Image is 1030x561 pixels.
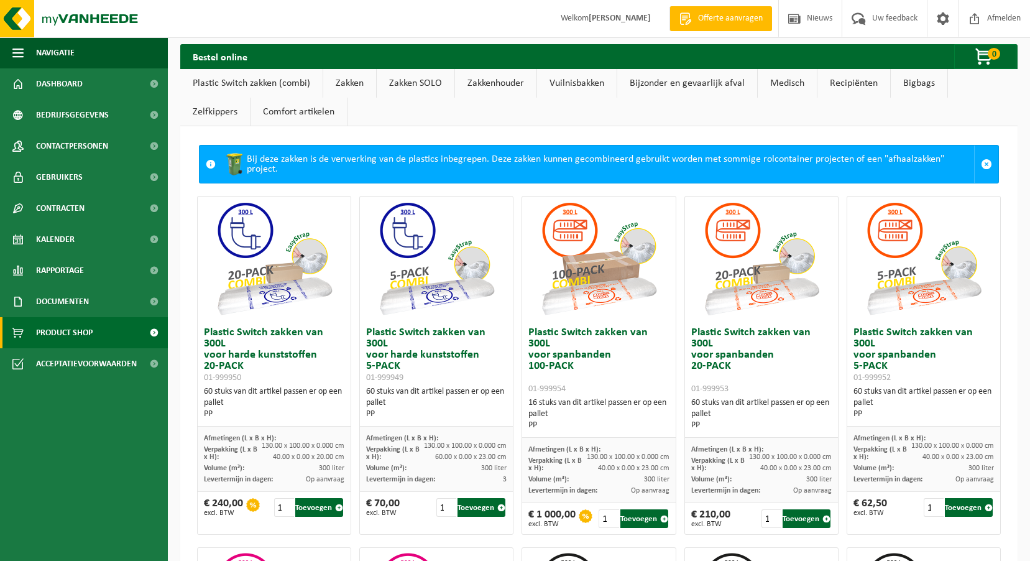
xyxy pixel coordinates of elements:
[366,465,407,472] span: Volume (m³):
[853,498,887,517] div: € 62,50
[458,498,505,517] button: Toevoegen
[180,98,250,126] a: Zelfkippers
[691,384,729,394] span: 01-999953
[945,498,993,517] button: Toevoegen
[853,386,994,420] div: 60 stuks van dit artikel passen er op een pallet
[536,197,661,321] img: 01-999954
[853,435,926,442] span: Afmetingen (L x B x H):
[36,162,83,193] span: Gebruikers
[968,465,994,472] span: 300 liter
[631,487,669,494] span: Op aanvraag
[36,131,108,162] span: Contactpersonen
[853,446,907,461] span: Verpakking (L x B x H):
[528,397,669,431] div: 16 stuks van dit artikel passen er op een pallet
[273,453,344,461] span: 40.00 x 0.00 x 20.00 cm
[366,327,507,383] h3: Plastic Switch zakken van 300L voor harde kunststoffen 5-PACK
[922,453,994,461] span: 40.00 x 0.00 x 23.00 cm
[587,453,669,461] span: 130.00 x 100.00 x 0.000 cm
[669,6,772,31] a: Offerte aanvragen
[528,457,582,472] span: Verpakking (L x B x H):
[955,476,994,483] span: Op aanvraag
[36,348,137,379] span: Acceptatievoorwaarden
[204,465,244,472] span: Volume (m³):
[691,487,760,494] span: Levertermijn in dagen:
[528,384,566,394] span: 01-999954
[366,476,435,483] span: Levertermijn in dagen:
[435,453,507,461] span: 60.00 x 0.00 x 23.00 cm
[528,327,669,394] h3: Plastic Switch zakken van 300L voor spanbanden 100-PACK
[204,386,344,420] div: 60 stuks van dit artikel passen er op een pallet
[424,442,507,450] span: 130.00 x 100.00 x 0.000 cm
[853,476,922,483] span: Levertermijn in dagen:
[806,476,832,483] span: 300 liter
[761,509,781,528] input: 1
[36,224,75,255] span: Kalender
[691,327,832,394] h3: Plastic Switch zakken van 300L voor spanbanden 20-PACK
[366,509,400,517] span: excl. BTW
[204,373,241,382] span: 01-999950
[924,498,944,517] input: 1
[691,521,730,528] span: excl. BTW
[691,457,745,472] span: Verpakking (L x B x H):
[306,476,344,483] span: Op aanvraag
[862,197,986,321] img: 01-999952
[853,509,887,517] span: excl. BTW
[620,509,668,528] button: Toevoegen
[644,476,669,483] span: 300 liter
[695,12,766,25] span: Offerte aanvragen
[222,146,974,183] div: Bij deze zakken is de verwerking van de plastics inbegrepen. Deze zakken kunnen gecombineerd gebr...
[455,69,536,98] a: Zakkenhouder
[528,509,576,528] div: € 1 000,00
[537,69,617,98] a: Vuilnisbakken
[204,509,243,517] span: excl. BTW
[528,521,576,528] span: excl. BTW
[274,498,294,517] input: 1
[374,197,499,321] img: 01-999949
[36,193,85,224] span: Contracten
[528,446,600,453] span: Afmetingen (L x B x H):
[366,435,438,442] span: Afmetingen (L x B x H):
[691,476,732,483] span: Volume (m³):
[853,409,994,420] div: PP
[691,397,832,431] div: 60 stuks van dit artikel passen er op een pallet
[691,446,763,453] span: Afmetingen (L x B x H):
[481,465,507,472] span: 300 liter
[323,69,376,98] a: Zakken
[817,69,890,98] a: Recipiënten
[366,373,403,382] span: 01-999949
[204,327,344,383] h3: Plastic Switch zakken van 300L voor harde kunststoffen 20-PACK
[793,487,832,494] span: Op aanvraag
[36,37,75,68] span: Navigatie
[204,446,257,461] span: Verpakking (L x B x H):
[204,409,344,420] div: PP
[366,386,507,420] div: 60 stuks van dit artikel passen er op een pallet
[36,255,84,286] span: Rapportage
[911,442,994,450] span: 130.00 x 100.00 x 0.000 cm
[366,498,400,517] div: € 70,00
[699,197,824,321] img: 01-999953
[988,48,1000,60] span: 0
[180,69,323,98] a: Plastic Switch zakken (combi)
[36,317,93,348] span: Product Shop
[974,146,998,183] a: Sluit melding
[758,69,817,98] a: Medisch
[36,68,83,100] span: Dashboard
[760,465,832,472] span: 40.00 x 0.00 x 23.00 cm
[366,409,507,420] div: PP
[36,286,89,317] span: Documenten
[180,44,260,68] h2: Bestel online
[295,498,343,517] button: Toevoegen
[366,446,420,461] span: Verpakking (L x B x H):
[528,476,569,483] span: Volume (m³):
[853,327,994,383] h3: Plastic Switch zakken van 300L voor spanbanden 5-PACK
[204,476,273,483] span: Levertermijn in dagen:
[436,498,456,517] input: 1
[222,152,247,177] img: WB-0240-HPE-GN-50.png
[691,509,730,528] div: € 210,00
[319,465,344,472] span: 300 liter
[853,373,891,382] span: 01-999952
[204,498,243,517] div: € 240,00
[598,465,669,472] span: 40.00 x 0.00 x 23.00 cm
[691,420,832,431] div: PP
[599,509,618,528] input: 1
